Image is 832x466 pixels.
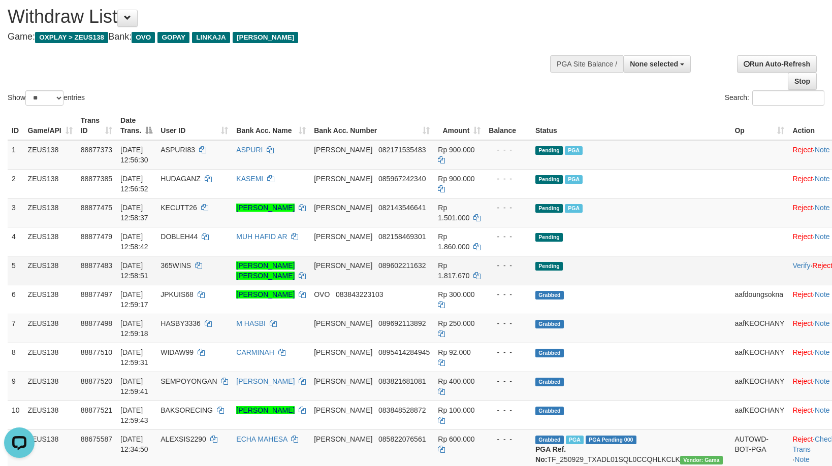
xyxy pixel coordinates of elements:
[24,314,77,343] td: ZEUS138
[566,436,584,444] span: Marked by aafpengsreynich
[120,319,148,338] span: [DATE] 12:59:18
[24,256,77,285] td: ZEUS138
[792,377,813,385] a: Reject
[489,405,527,415] div: - - -
[730,343,788,372] td: aafKEOCHANY
[161,261,191,270] span: 365WINS
[438,290,474,298] span: Rp 300.000
[815,232,830,241] a: Note
[438,204,469,222] span: Rp 1.501.000
[120,261,148,280] span: [DATE] 12:58:51
[81,348,112,356] span: 88877510
[24,227,77,256] td: ZEUS138
[788,73,817,90] a: Stop
[24,285,77,314] td: ZEUS138
[792,435,813,443] a: Reject
[314,232,372,241] span: [PERSON_NAME]
[489,376,527,386] div: - - -
[314,290,330,298] span: OVO
[489,203,527,213] div: - - -
[236,175,263,183] a: KASEMI
[8,343,24,372] td: 8
[161,204,197,212] span: KECUTT26
[161,146,195,154] span: ASPURI83
[792,319,813,327] a: Reject
[565,146,583,155] span: Marked by aafanarl
[8,140,24,170] td: 1
[794,455,810,463] a: Note
[378,261,426,270] span: Copy 089602211632 to clipboard
[81,319,112,327] span: 88877498
[24,169,77,198] td: ZEUS138
[161,232,198,241] span: DOBLEH44
[792,204,813,212] a: Reject
[236,377,295,385] a: [PERSON_NAME]
[535,233,563,242] span: Pending
[81,146,112,154] span: 88877373
[24,401,77,429] td: ZEUS138
[730,111,788,140] th: Op: activate to sort column ascending
[77,111,116,140] th: Trans ID: activate to sort column ascending
[531,111,730,140] th: Status
[120,232,148,251] span: [DATE] 12:58:42
[236,348,274,356] a: CARMINAH
[232,111,310,140] th: Bank Acc. Name: activate to sort column ascending
[161,175,201,183] span: HUDAGANZ
[378,348,430,356] span: Copy 0895414284945 to clipboard
[24,372,77,401] td: ZEUS138
[378,435,426,443] span: Copy 085822076561 to clipboard
[116,111,156,140] th: Date Trans.: activate to sort column descending
[236,319,266,327] a: M HASBI
[81,232,112,241] span: 88877479
[120,435,148,453] span: [DATE] 12:34:50
[161,319,201,327] span: HASBY3336
[815,204,830,212] a: Note
[81,406,112,414] span: 88877521
[314,377,372,385] span: [PERSON_NAME]
[489,318,527,328] div: - - -
[161,348,194,356] span: WIDAW99
[535,378,564,386] span: Grabbed
[161,435,206,443] span: ALEXSIS2290
[438,435,474,443] span: Rp 600.000
[535,436,564,444] span: Grabbed
[623,55,691,73] button: None selected
[161,406,213,414] span: BAKSORECING
[815,290,830,298] a: Note
[630,60,678,68] span: None selected
[8,111,24,140] th: ID
[438,261,469,280] span: Rp 1.817.670
[8,372,24,401] td: 9
[730,401,788,429] td: aafKEOCHANY
[161,377,217,385] span: SEMPOYONGAN
[378,319,426,327] span: Copy 089692113892 to clipboard
[236,232,287,241] a: MUH HAFID AR
[378,232,426,241] span: Copy 082158469301 to clipboard
[120,290,148,309] span: [DATE] 12:59:17
[314,204,372,212] span: [PERSON_NAME]
[120,348,148,367] span: [DATE] 12:59:31
[815,175,830,183] a: Note
[156,111,232,140] th: User ID: activate to sort column ascending
[157,32,189,43] span: GOPAY
[815,348,830,356] a: Note
[792,348,813,356] a: Reject
[314,146,372,154] span: [PERSON_NAME]
[565,175,583,184] span: Marked by aafanarl
[161,290,194,298] span: JPKUIS68
[737,55,817,73] a: Run Auto-Refresh
[725,90,824,106] label: Search:
[438,146,474,154] span: Rp 900.000
[489,260,527,271] div: - - -
[314,175,372,183] span: [PERSON_NAME]
[310,111,434,140] th: Bank Acc. Number: activate to sort column ascending
[586,436,636,444] span: PGA Pending
[24,343,77,372] td: ZEUS138
[81,377,112,385] span: 88877520
[535,407,564,415] span: Grabbed
[535,175,563,184] span: Pending
[550,55,623,73] div: PGA Site Balance /
[314,348,372,356] span: [PERSON_NAME]
[792,261,810,270] a: Verify
[4,4,35,35] button: Open LiveChat chat widget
